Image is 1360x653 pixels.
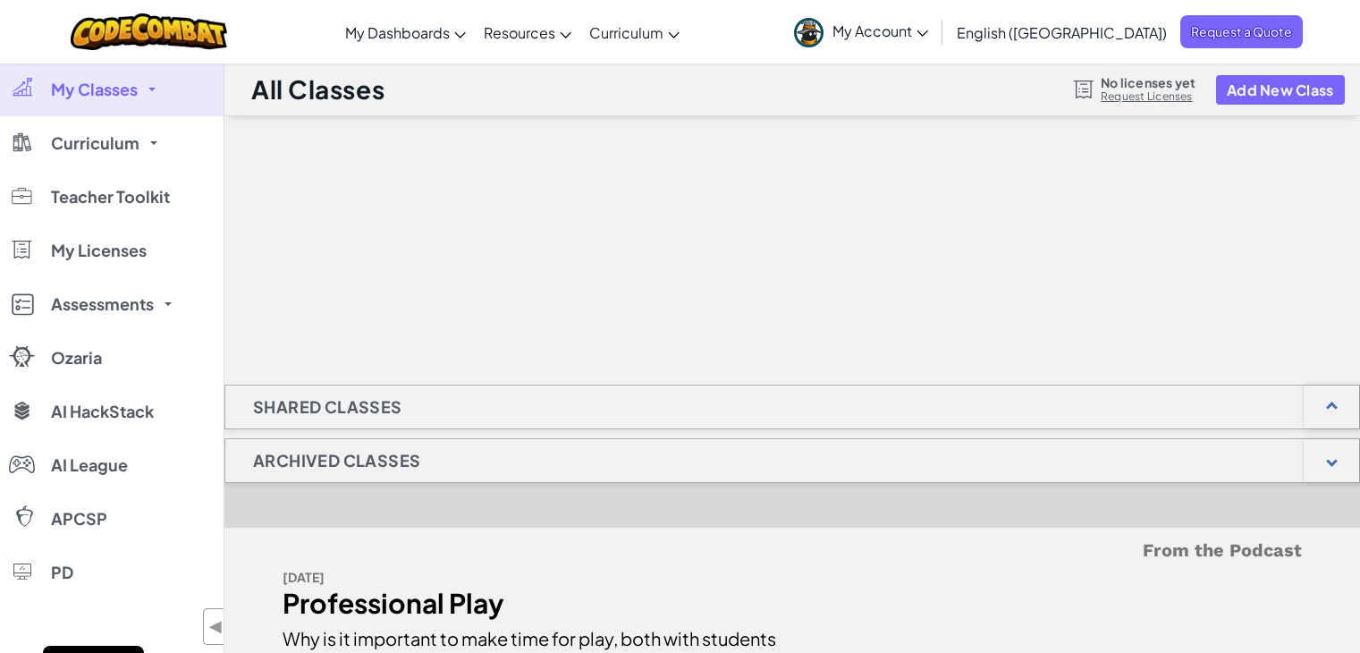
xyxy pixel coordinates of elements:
a: Request Licenses [1101,89,1195,104]
span: Teacher Toolkit [51,189,170,205]
h1: All Classes [251,72,384,106]
span: AI League [51,457,128,473]
h1: Shared Classes [225,385,430,429]
span: Assessments [51,296,154,312]
a: English ([GEOGRAPHIC_DATA]) [948,8,1176,56]
h1: Archived Classes [225,438,448,483]
span: Curriculum [589,23,663,42]
span: ◀ [208,614,224,640]
a: Request a Quote [1180,15,1303,48]
span: My Dashboards [345,23,450,42]
span: My Classes [51,81,138,98]
span: My Account [832,21,928,40]
span: AI HackStack [51,403,154,420]
a: Resources [475,8,580,56]
div: [DATE] [283,564,779,590]
span: English ([GEOGRAPHIC_DATA]) [957,23,1167,42]
img: avatar [794,18,824,47]
div: Professional Play [283,590,779,616]
span: Curriculum [51,135,139,151]
button: Add New Class [1216,75,1345,105]
a: My Account [785,4,937,60]
a: My Dashboards [336,8,475,56]
span: My Licenses [51,242,147,259]
a: Curriculum [580,8,688,56]
span: Resources [484,23,555,42]
span: No licenses yet [1101,75,1195,89]
img: CodeCombat logo [71,13,227,50]
span: Ozaria [51,350,102,366]
h5: From the Podcast [283,537,1302,564]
